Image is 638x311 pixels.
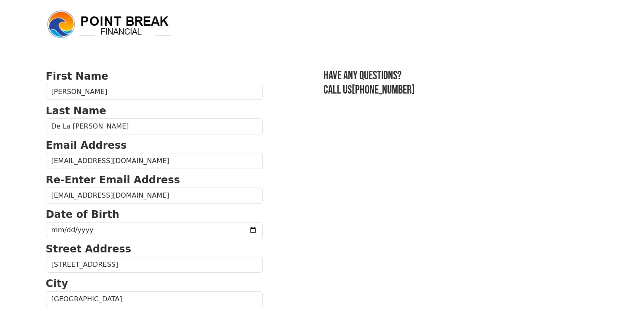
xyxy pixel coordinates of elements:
[323,69,592,83] h3: Have any questions?
[46,70,108,82] strong: First Name
[46,84,263,100] input: First Name
[323,83,592,97] h3: Call us
[46,118,263,134] input: Last Name
[46,291,263,307] input: City
[46,243,132,255] strong: Street Address
[46,139,127,151] strong: Email Address
[46,105,106,117] strong: Last Name
[46,153,263,169] input: Email Address
[46,188,263,204] input: Re-Enter Email Address
[46,278,68,290] strong: City
[46,209,119,220] strong: Date of Birth
[352,83,415,97] a: [PHONE_NUMBER]
[46,174,180,186] strong: Re-Enter Email Address
[46,9,172,40] img: logo.png
[46,257,263,273] input: Street Address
